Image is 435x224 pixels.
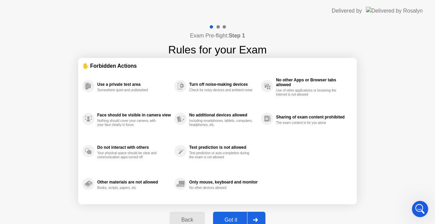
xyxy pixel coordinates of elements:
[5,115,130,142] div: Abdul says…
[5,94,130,115] div: Brandon says…
[190,32,245,40] h4: Exam Pre-flight:
[5,72,130,94] div: Brandon says…
[5,32,130,72] div: Abdul says…
[366,7,423,15] img: Delivered by Rosalyn
[30,146,125,159] div: the olny running app in my task manager is [PERSON_NAME]
[5,32,111,67] div: Hi [PERSON_NAME], [PERSON_NAME] here from [PERSON_NAME] Support Team. How can I help you today?Ad...
[189,145,258,150] div: Text prediction is not allowed
[32,172,38,177] button: Gif picker
[11,172,16,177] button: Upload attachment
[189,82,258,87] div: Turn off noise-making devices
[276,89,340,97] div: Use of other applications or browsing the internet is not allowed
[229,33,245,38] b: Step 1
[97,151,161,159] div: Your physical space should be clear and communication apps turned off
[276,115,349,119] div: Sharing of exam content prohibited
[24,72,130,94] div: its tell me that team viewer is open it is not open
[412,201,428,217] iframe: Intercom live chat
[33,9,47,15] p: Active
[5,16,130,32] div: Abdul says…
[189,186,254,190] div: No other devices allowed
[117,169,127,180] button: Send a message…
[4,3,17,16] button: go back
[76,98,125,105] div: what do i need to do
[189,180,258,185] div: Only mouse, keyboard and monitor
[6,158,130,169] textarea: Message…
[97,119,161,127] div: Nothing should cover your camera, with your face clearly in focus
[71,94,130,109] div: what do i need to do
[97,88,161,92] div: Somewhere quiet and undisturbed
[97,186,161,190] div: Books, scripts, papers, etc
[276,121,340,125] div: The exam content is for you alone
[30,76,125,90] div: its tell me that team viewer is open it is not open
[172,217,203,223] div: Back
[19,4,30,15] img: Profile image for Abdul
[97,113,171,117] div: Face should be visible in camera view
[189,151,254,159] div: Text prediction or auto-completion during the exam is not allowed
[82,62,353,70] div: ✋ Forbidden Actions
[11,36,106,63] div: Hi [PERSON_NAME], [PERSON_NAME] here from [PERSON_NAME] Support Team. ﻿How can I help you today?
[29,18,116,24] div: joined the conversation
[168,42,267,58] h1: Rules for your Exam
[189,113,258,117] div: No additional devices allowed
[24,142,130,163] div: the olny running app in my task manager is [PERSON_NAME]
[5,142,130,169] div: Brandon says…
[119,3,132,15] div: Close
[21,172,27,177] button: Emoji picker
[20,17,27,24] img: Profile image for Abdul
[106,3,119,16] button: Home
[332,7,362,15] div: Delivered by
[29,18,67,23] b: [PERSON_NAME]
[276,78,349,87] div: No other Apps or Browser tabs allowed
[215,217,247,223] div: Got it
[189,88,254,92] div: Check for noisy devices and ambient noise
[189,119,254,127] div: Including smartphones, tablets, computers, headphones, etc.
[11,119,106,132] div: Just try to close it from your task manager.
[97,145,171,150] div: Do not interact with others
[5,115,111,136] div: Just try to close it from your task manager.Add reaction
[97,82,171,87] div: Use a private test area
[33,3,77,9] h1: [PERSON_NAME]
[43,172,49,177] button: Start recording
[97,180,171,185] div: Other materials are not allowed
